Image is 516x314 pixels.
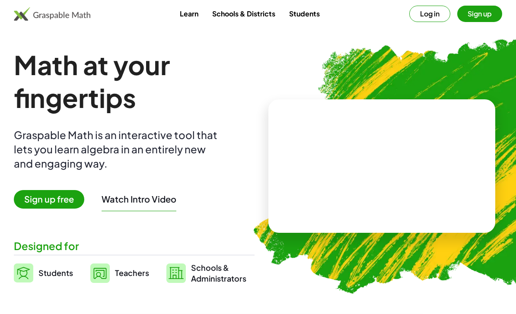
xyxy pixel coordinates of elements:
a: Students [14,262,73,284]
div: Graspable Math is an interactive tool that lets you learn algebra in an entirely new and engaging... [14,128,221,171]
img: svg%3e [166,263,186,283]
a: Schools &Administrators [166,262,246,284]
video: What is this? This is dynamic math notation. Dynamic math notation plays a central role in how Gr... [317,133,447,198]
button: Watch Intro Video [102,193,176,205]
button: Log in [409,6,450,22]
button: Sign up [457,6,502,22]
span: Students [38,268,73,278]
a: Schools & Districts [205,6,282,22]
h1: Math at your fingertips [14,48,255,114]
span: Sign up free [14,190,84,209]
a: Teachers [90,262,149,284]
span: Schools & Administrators [191,262,246,284]
a: Students [282,6,327,22]
img: svg%3e [14,263,33,282]
a: Learn [173,6,205,22]
span: Teachers [115,268,149,278]
img: svg%3e [90,263,110,283]
div: Designed for [14,239,255,253]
